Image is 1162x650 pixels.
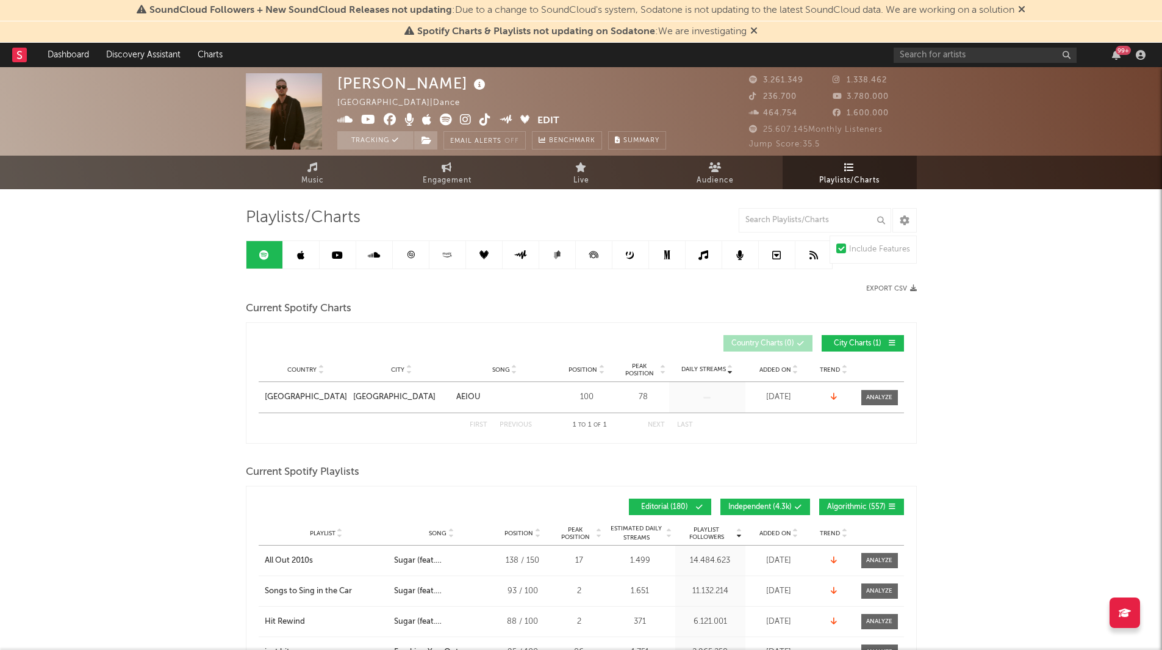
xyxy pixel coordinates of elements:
a: Playlists/Charts [783,156,917,189]
button: Country Charts(0) [723,335,812,352]
a: Hit Rewind [265,616,388,628]
div: All Out 2010s [265,555,313,567]
span: 3.780.000 [833,93,889,101]
a: Songs to Sing in the Car [265,585,388,598]
span: Current Spotify Playlists [246,465,359,480]
button: Independent(4.3k) [720,499,810,515]
span: City Charts ( 1 ) [830,340,886,347]
div: 1.499 [608,555,672,567]
span: : Due to a change to SoundCloud's system, Sodatone is not updating to the latest SoundCloud data.... [149,5,1014,15]
div: [PERSON_NAME] [337,73,489,93]
div: Sugar (feat. [PERSON_NAME]) [394,555,489,567]
span: SoundCloud Followers + New SoundCloud Releases not updating [149,5,452,15]
button: Tracking [337,131,414,150]
span: Dismiss [1018,5,1025,15]
div: 99 + [1116,46,1131,55]
div: Include Features [849,242,910,257]
span: to [578,422,586,428]
em: Off [504,138,519,145]
span: Trend [820,366,840,374]
span: 1.338.462 [833,76,887,84]
a: Benchmark [532,131,602,150]
div: 14.484.623 [678,555,742,567]
div: 138 / 150 [495,555,550,567]
span: Country [287,366,317,374]
span: 464.754 [749,109,797,117]
span: Song [492,366,510,374]
span: Playlist [310,530,335,537]
div: Songs to Sing in the Car [265,585,352,598]
span: Summary [623,137,659,144]
span: Editorial ( 180 ) [637,504,693,511]
div: 371 [608,616,672,628]
span: : We are investigating [417,27,747,37]
span: Position [568,366,597,374]
div: 17 [556,555,602,567]
span: Dismiss [750,27,758,37]
span: Playlists/Charts [246,211,360,225]
button: City Charts(1) [822,335,904,352]
span: Live [573,173,589,188]
span: Benchmark [549,134,595,148]
div: [GEOGRAPHIC_DATA] [353,391,436,403]
span: Playlist Followers [678,526,735,541]
button: Next [648,422,665,428]
div: Hit Rewind [265,616,305,628]
button: Export CSV [866,285,917,292]
span: Added On [759,530,791,537]
span: Audience [697,173,734,188]
span: 236.700 [749,93,797,101]
span: City [391,366,404,374]
button: Editorial(180) [629,499,711,515]
span: Spotify Charts & Playlists not updating on Sodatone [417,27,655,37]
input: Search Playlists/Charts [739,208,891,233]
div: Sugar (feat. [PERSON_NAME]) [394,585,489,598]
button: Email AlertsOff [443,131,526,150]
div: [DATE] [748,391,809,403]
span: Country Charts ( 0 ) [731,340,794,347]
button: Last [677,422,693,428]
div: 93 / 100 [495,585,550,598]
a: Discovery Assistant [98,43,189,67]
span: Peak Position [556,526,595,541]
span: Trend [820,530,840,537]
button: Previous [500,422,532,428]
span: Music [301,173,324,188]
div: AEIOU [456,391,480,403]
a: Live [514,156,648,189]
span: Position [504,530,533,537]
div: 100 [559,391,614,403]
div: 78 [620,391,666,403]
span: Added On [759,366,791,374]
div: 6.121.001 [678,616,742,628]
div: [DATE] [748,555,809,567]
a: Music [246,156,380,189]
span: Estimated Daily Streams [608,524,665,543]
button: Algorithmic(557) [819,499,904,515]
div: [GEOGRAPHIC_DATA] | Dance [337,96,474,110]
button: Edit [537,114,559,129]
a: All Out 2010s [265,555,388,567]
button: 99+ [1112,50,1121,60]
span: Engagement [423,173,472,188]
span: Peak Position [620,363,659,377]
div: 11.132.214 [678,585,742,598]
div: 88 / 100 [495,616,550,628]
span: Current Spotify Charts [246,302,351,316]
span: Song [429,530,447,537]
span: of [594,422,601,428]
button: First [470,422,487,428]
a: [GEOGRAPHIC_DATA] [353,391,450,403]
a: AEIOU [456,391,553,403]
div: 2 [556,616,602,628]
span: Jump Score: 35.5 [749,140,820,148]
div: Sugar (feat. [PERSON_NAME]) [394,616,489,628]
div: 2 [556,585,602,598]
a: [GEOGRAPHIC_DATA] [265,391,347,403]
span: Daily Streams [681,365,726,374]
a: Audience [648,156,783,189]
div: [DATE] [748,616,809,628]
span: Playlists/Charts [819,173,880,188]
span: 25.607.145 Monthly Listeners [749,126,883,134]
